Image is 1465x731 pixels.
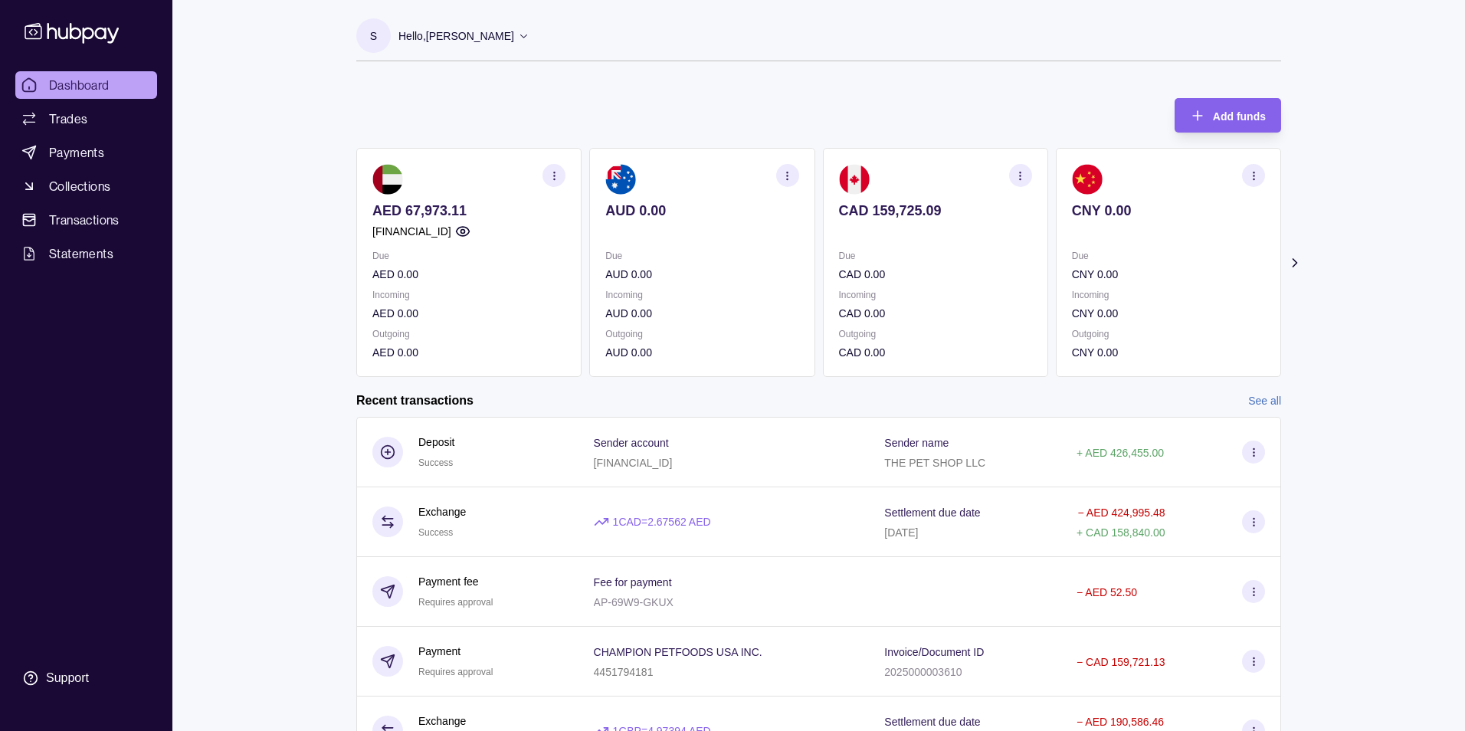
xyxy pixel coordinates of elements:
p: Outgoing [1072,326,1265,343]
p: − AED 190,586.46 [1077,716,1164,728]
p: − AED 424,995.48 [1078,506,1165,519]
button: Add funds [1175,98,1281,133]
p: CHAMPION PETFOODS USA INC. [594,646,762,658]
a: Statements [15,240,157,267]
p: CAD 0.00 [839,305,1032,322]
img: cn [1072,164,1103,195]
p: Incoming [605,287,798,303]
span: Payments [49,143,104,162]
img: ca [839,164,870,195]
span: Add funds [1213,110,1266,123]
p: Outgoing [605,326,798,343]
a: Support [15,662,157,694]
p: Exchange [418,503,466,520]
p: Due [1072,247,1265,264]
p: 1 CAD = 2.67562 AED [613,513,711,530]
p: CNY 0.00 [1072,305,1265,322]
p: Outgoing [839,326,1032,343]
span: Collections [49,177,110,195]
p: Due [372,247,565,264]
p: Settlement due date [884,506,980,519]
p: AP-69W9-GKUX [594,596,674,608]
p: + AED 426,455.00 [1077,447,1164,459]
p: Payment fee [418,573,493,590]
a: Trades [15,105,157,133]
p: CNY 0.00 [1072,344,1265,361]
p: [DATE] [884,526,918,539]
p: AUD 0.00 [605,344,798,361]
span: Success [418,457,453,468]
a: See all [1248,392,1281,409]
p: S [370,28,377,44]
span: Success [418,527,453,538]
p: CAD 0.00 [839,266,1032,283]
p: Payment [418,643,493,660]
p: AUD 0.00 [605,305,798,322]
p: AED 0.00 [372,305,565,322]
div: Support [46,670,89,687]
p: AED 67,973.11 [372,202,565,219]
p: − CAD 159,721.13 [1077,656,1165,668]
p: Due [605,247,798,264]
p: Incoming [372,287,565,303]
p: Invoice/Document ID [884,646,984,658]
p: CAD 0.00 [839,344,1032,361]
p: AED 0.00 [372,344,565,361]
span: Requires approval [418,597,493,608]
p: Deposit [418,434,454,451]
a: Payments [15,139,157,166]
img: au [605,164,636,195]
img: ae [372,164,403,195]
span: Trades [49,110,87,128]
h2: Recent transactions [356,392,474,409]
p: Due [839,247,1032,264]
span: Transactions [49,211,120,229]
p: AUD 0.00 [605,266,798,283]
p: CNY 0.00 [1072,266,1265,283]
p: Sender account [594,437,669,449]
p: AUD 0.00 [605,202,798,219]
a: Transactions [15,206,157,234]
p: THE PET SHOP LLC [884,457,985,469]
p: + CAD 158,840.00 [1077,526,1165,539]
span: Dashboard [49,76,110,94]
p: AED 0.00 [372,266,565,283]
p: − AED 52.50 [1077,586,1137,598]
a: Dashboard [15,71,157,99]
p: [FINANCIAL_ID] [594,457,673,469]
p: Exchange [418,713,466,729]
p: Outgoing [372,326,565,343]
p: CNY 0.00 [1072,202,1265,219]
span: Requires approval [418,667,493,677]
p: CAD 159,725.09 [839,202,1032,219]
p: Incoming [839,287,1032,303]
p: 4451794181 [594,666,654,678]
span: Statements [49,244,113,263]
a: Collections [15,172,157,200]
p: Hello, [PERSON_NAME] [398,28,514,44]
p: 2025000003610 [884,666,962,678]
p: Incoming [1072,287,1265,303]
p: Sender name [884,437,949,449]
p: Fee for payment [594,576,672,588]
p: Settlement due date [884,716,980,728]
p: [FINANCIAL_ID] [372,223,451,240]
